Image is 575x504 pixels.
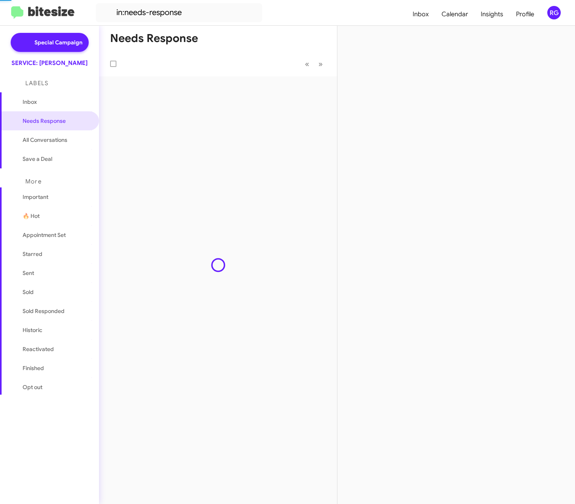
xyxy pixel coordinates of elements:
[23,136,67,144] span: All Conversations
[510,3,541,26] a: Profile
[25,80,48,87] span: Labels
[23,307,65,315] span: Sold Responded
[541,6,566,19] button: RG
[23,288,34,296] span: Sold
[11,59,88,67] div: SERVICE: [PERSON_NAME]
[301,56,327,72] nav: Page navigation example
[406,3,435,26] a: Inbox
[23,155,52,163] span: Save a Deal
[23,231,66,239] span: Appointment Set
[23,383,42,391] span: Opt out
[23,98,90,106] span: Inbox
[96,3,262,22] input: Search
[300,56,314,72] button: Previous
[110,32,198,45] h1: Needs Response
[23,117,90,125] span: Needs Response
[23,193,90,201] span: Important
[314,56,327,72] button: Next
[25,178,42,185] span: More
[547,6,561,19] div: RG
[23,269,34,277] span: Sent
[23,345,54,353] span: Reactivated
[318,59,323,69] span: »
[23,250,42,258] span: Starred
[11,33,89,52] a: Special Campaign
[23,364,44,372] span: Finished
[435,3,474,26] a: Calendar
[23,326,42,334] span: Historic
[23,212,40,220] span: 🔥 Hot
[305,59,309,69] span: «
[474,3,510,26] a: Insights
[34,38,82,46] span: Special Campaign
